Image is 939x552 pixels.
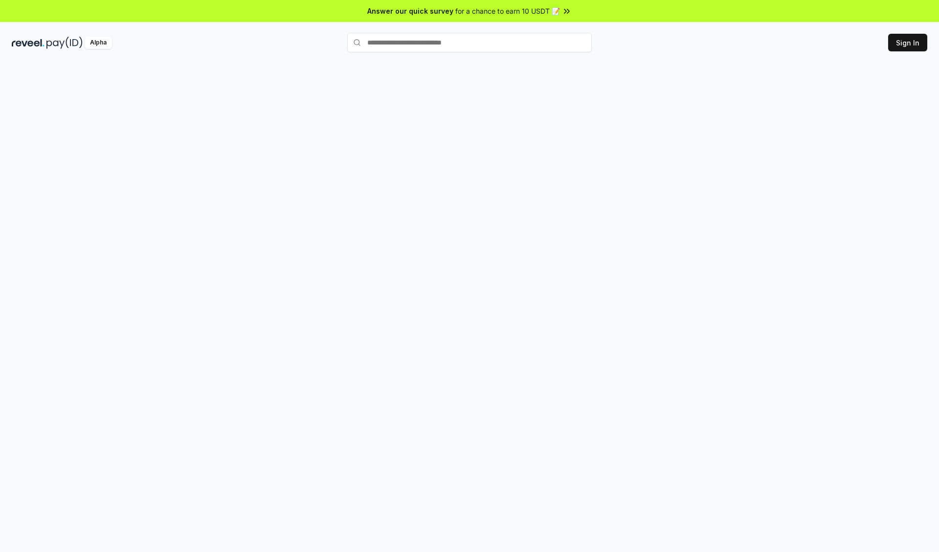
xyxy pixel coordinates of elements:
img: reveel_dark [12,37,45,49]
button: Sign In [888,34,927,51]
span: Answer our quick survey [367,6,453,16]
div: Alpha [85,37,112,49]
img: pay_id [46,37,83,49]
span: for a chance to earn 10 USDT 📝 [455,6,560,16]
